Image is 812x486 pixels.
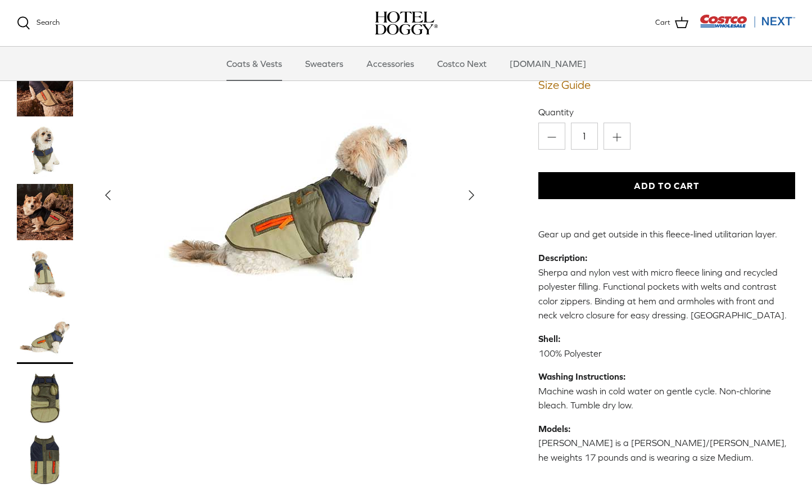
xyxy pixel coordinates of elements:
a: Thumbnail Link [17,246,73,302]
button: Previous [96,183,120,208]
a: Sweaters [295,47,353,80]
input: Quantity [571,123,598,150]
a: Thumbnail Link [17,308,73,364]
p: [PERSON_NAME] is a [PERSON_NAME]/[PERSON_NAME], he weights 17 pounds and is wearing a size Medium. [538,422,795,465]
strong: Description: [538,253,587,263]
img: Costco Next [700,14,795,28]
a: Cart [655,16,688,30]
a: Size Guide [538,78,795,92]
strong: Washing Instructions: [538,371,625,381]
a: [DOMAIN_NAME] [500,47,596,80]
span: Cart [655,17,670,29]
a: Thumbnail Link [17,370,73,426]
a: Thumbnail Link [17,184,73,240]
strong: Models: [538,424,570,434]
button: Add to Cart [538,172,795,199]
button: Next [459,183,484,208]
a: Visit Costco Next [700,21,795,30]
img: hoteldoggycom [375,11,438,35]
a: Thumbnail Link [17,60,73,116]
a: Show Gallery [96,60,484,330]
p: Machine wash in cold water on gentle cycle. Non-chlorine bleach. Tumble dry low. [538,370,795,413]
a: Thumbnail Link [17,122,73,178]
a: Coats & Vests [216,47,292,80]
img: tan dog wearing a blue & brown vest [17,60,73,116]
a: Costco Next [427,47,497,80]
a: Accessories [356,47,424,80]
span: Search [37,18,60,26]
a: hoteldoggy.com hoteldoggycom [375,11,438,35]
a: Search [17,16,60,30]
p: Gear up and get outside in this fleece-lined utilitarian layer. [538,227,795,242]
strong: Shell: [538,334,560,344]
p: 100% Polyester [538,332,795,361]
p: Sherpa and nylon vest with micro fleece lining and recycled polyester filling. Functional pockets... [538,251,795,323]
label: Quantity [538,106,795,118]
